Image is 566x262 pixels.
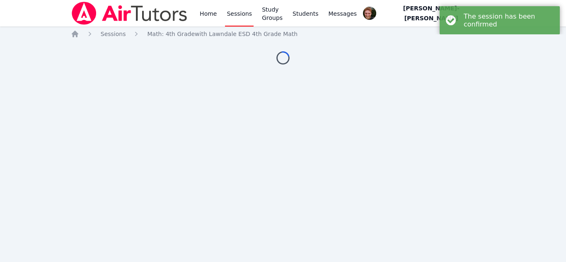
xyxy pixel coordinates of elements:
span: Sessions [101,31,126,37]
nav: Breadcrumb [71,30,496,38]
span: Math: 4th Grade with Lawndale ESD 4th Grade Math [147,31,298,37]
img: Air Tutors [71,2,188,25]
span: Messages [329,10,357,18]
div: The session has been confirmed [464,12,554,28]
a: Math: 4th Gradewith Lawndale ESD 4th Grade Math [147,30,298,38]
a: Sessions [101,30,126,38]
